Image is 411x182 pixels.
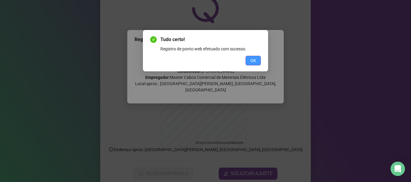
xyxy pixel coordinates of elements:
div: Registro de ponto web efetuado com sucesso. [160,46,261,52]
span: OK [250,57,256,64]
button: OK [246,56,261,65]
span: check-circle [150,36,157,43]
span: Tudo certo! [160,36,261,43]
div: Open Intercom Messenger [391,162,405,176]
